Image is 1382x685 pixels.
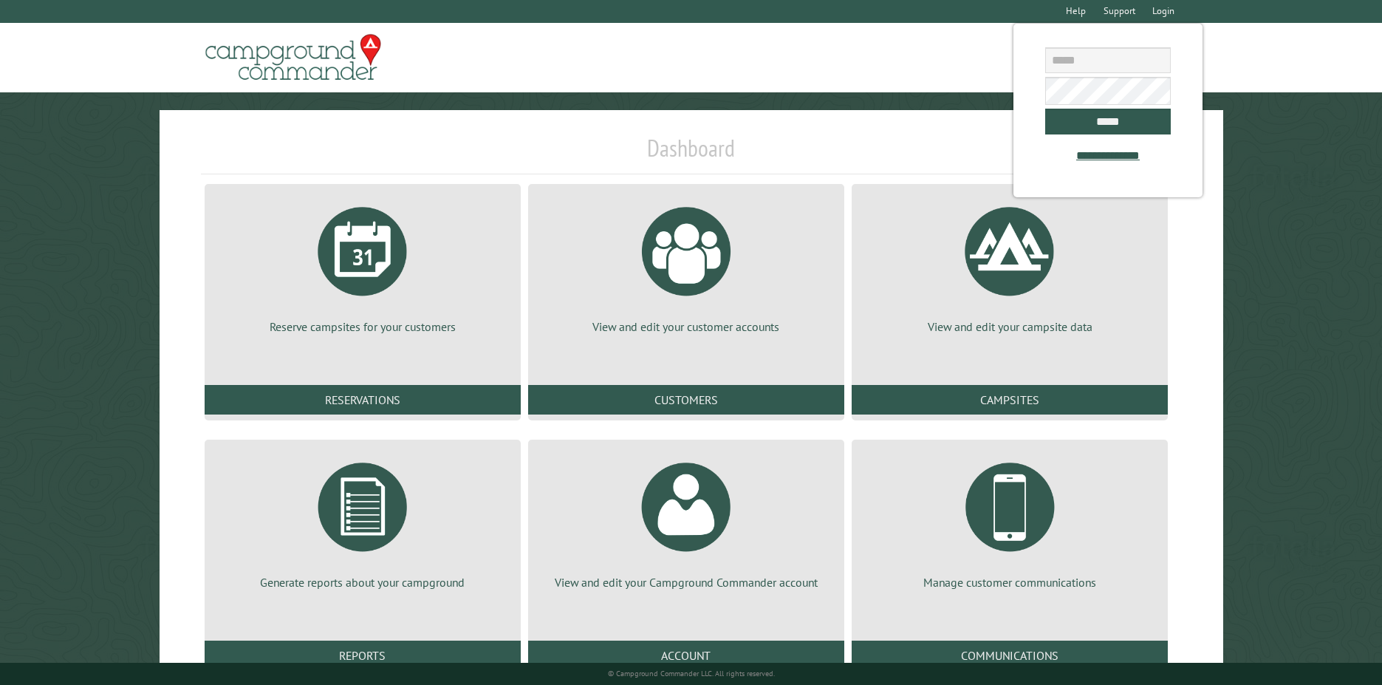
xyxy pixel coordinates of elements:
[528,385,844,415] a: Customers
[222,451,503,590] a: Generate reports about your campground
[546,451,827,590] a: View and edit your Campground Commander account
[869,574,1150,590] p: Manage customer communications
[528,641,844,670] a: Account
[869,196,1150,335] a: View and edit your campsite data
[546,574,827,590] p: View and edit your Campground Commander account
[222,574,503,590] p: Generate reports about your campground
[869,451,1150,590] a: Manage customer communications
[205,385,521,415] a: Reservations
[222,318,503,335] p: Reserve campsites for your customers
[201,134,1182,174] h1: Dashboard
[205,641,521,670] a: Reports
[608,669,775,678] small: © Campground Commander LLC. All rights reserved.
[201,29,386,86] img: Campground Commander
[869,318,1150,335] p: View and edit your campsite data
[546,196,827,335] a: View and edit your customer accounts
[852,641,1168,670] a: Communications
[852,385,1168,415] a: Campsites
[546,318,827,335] p: View and edit your customer accounts
[222,196,503,335] a: Reserve campsites for your customers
